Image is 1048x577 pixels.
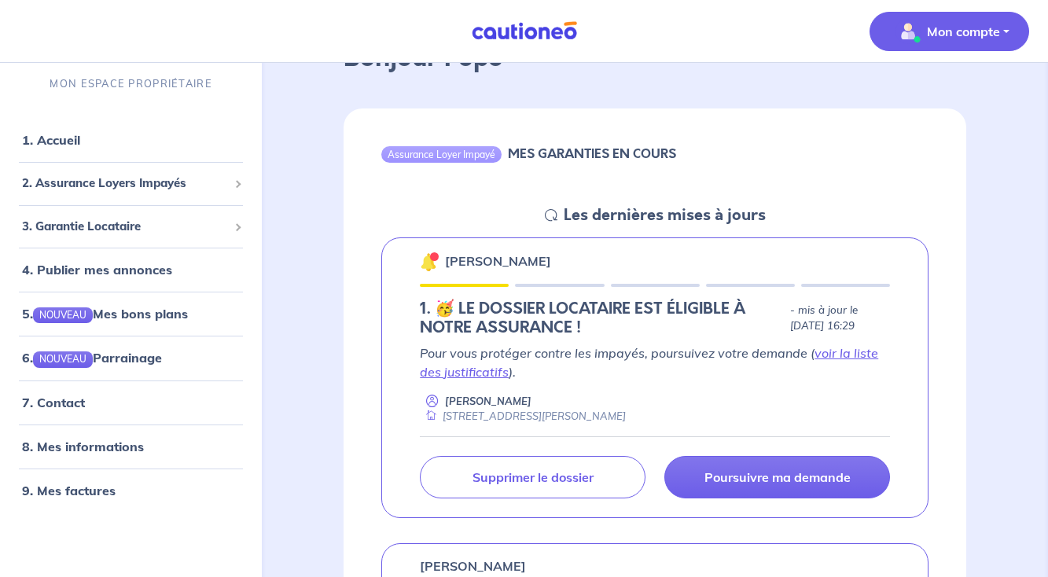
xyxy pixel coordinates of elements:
[445,394,531,409] p: [PERSON_NAME]
[381,146,502,162] div: Assurance Loyer Impayé
[22,439,144,454] a: 8. Mes informations
[22,175,228,193] span: 2. Assurance Loyers Impayés
[6,299,256,330] div: 5.NOUVEAUMes bons plans
[6,169,256,200] div: 2. Assurance Loyers Impayés
[704,469,851,485] p: Poursuivre ma demande
[22,218,228,236] span: 3. Garantie Locataire
[664,456,890,498] a: Poursuivre ma demande
[50,76,211,91] p: MON ESPACE PROPRIÉTAIRE
[420,456,645,498] a: Supprimer le dossier
[6,255,256,286] div: 4. Publier mes annonces
[508,146,676,161] h6: MES GARANTIES EN COURS
[22,395,85,410] a: 7. Contact
[420,300,890,337] div: state: ELIGIBILITY-RESULT-IN-PROGRESS, Context: MORE-THAN-6-MONTHS,MAYBE-CERTIFICATE,ALONE,LESSOR...
[420,344,890,381] p: Pour vous protéger contre les impayés, poursuivez votre demande ( ).
[6,211,256,242] div: 3. Garantie Locataire
[6,431,256,462] div: 8. Mes informations
[927,22,1000,41] p: Mon compte
[22,483,116,498] a: 9. Mes factures
[895,19,921,44] img: illu_account_valid_menu.svg
[6,125,256,156] div: 1. Accueil
[420,345,878,380] a: voir la liste des justificatifs
[420,409,626,424] div: [STREET_ADDRESS][PERSON_NAME]
[6,475,256,506] div: 9. Mes factures
[22,351,162,366] a: 6.NOUVEAUParrainage
[473,469,594,485] p: Supprimer le dossier
[420,557,526,575] p: [PERSON_NAME]
[22,133,80,149] a: 1. Accueil
[870,12,1029,51] button: illu_account_valid_menu.svgMon compte
[445,252,551,270] p: [PERSON_NAME]
[420,300,783,337] h5: 1.︎ 🥳 LE DOSSIER LOCATAIRE EST ÉLIGIBLE À NOTRE ASSURANCE !
[564,206,766,225] h5: Les dernières mises à jours
[465,21,583,41] img: Cautioneo
[790,303,890,334] p: - mis à jour le [DATE] 16:29
[22,307,188,322] a: 5.NOUVEAUMes bons plans
[6,343,256,374] div: 6.NOUVEAUParrainage
[22,263,172,278] a: 4. Publier mes annonces
[6,387,256,418] div: 7. Contact
[420,252,439,271] img: 🔔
